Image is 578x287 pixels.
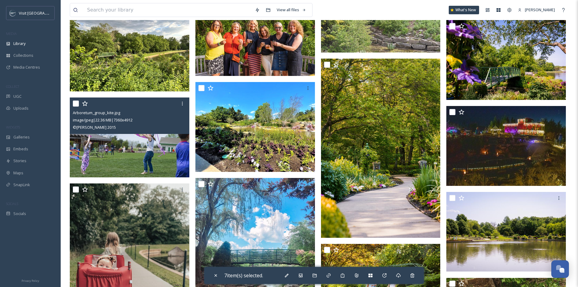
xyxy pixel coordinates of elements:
[446,192,566,272] img: Visit OP - Arboretum - 48.JPG
[195,82,315,172] img: Botanical.jpg
[73,117,133,123] span: image/jpeg | 22.36 MB | 7360 x 4912
[449,6,479,14] a: What's New
[6,201,18,206] span: SOCIALS
[19,10,66,16] span: Visit [GEOGRAPHIC_DATA]
[13,105,29,111] span: Uploads
[551,260,569,278] button: Open Chat
[13,182,30,188] span: SnapLink
[22,277,39,284] a: Privacy Policy
[6,31,17,36] span: MEDIA
[70,2,189,91] img: IMG_5670.jpg
[321,59,441,238] img: Visit OP - Arboretum - 05.JPG
[13,170,23,176] span: Maps
[13,64,40,70] span: Media Centres
[13,94,22,99] span: UGC
[6,125,20,129] span: WIDGETS
[13,53,33,58] span: Collections
[6,84,19,89] span: COLLECT
[73,110,120,115] span: Arboretum_group_kite.jpg
[515,4,558,16] a: [PERSON_NAME]
[446,20,566,100] img: Visit OP - Arboretum - 10.JPG
[73,125,116,130] span: © [PERSON_NAME] 2015
[13,211,26,217] span: Socials
[22,279,39,283] span: Privacy Policy
[525,7,555,12] span: [PERSON_NAME]
[84,3,252,17] input: Search your library
[446,106,566,186] img: 51727651696_15e638911b_o.jpg
[224,272,263,279] span: 7 item(s) selected.
[10,10,16,16] img: c3es6xdrejuflcaqpovn.png
[274,4,309,16] a: View all files
[13,41,25,46] span: Library
[70,97,189,177] img: Arboretum_group_kite.jpg
[13,146,28,152] span: Embeds
[13,158,26,164] span: Stories
[13,134,30,140] span: Galleries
